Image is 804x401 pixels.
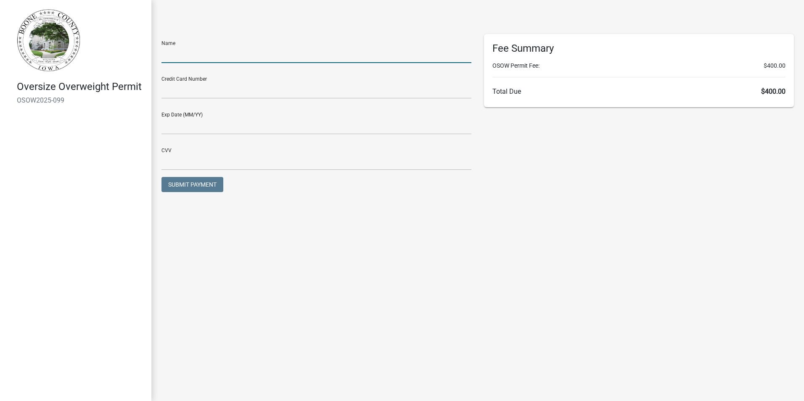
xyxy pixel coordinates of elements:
[17,81,145,93] h4: Oversize Overweight Permit
[764,61,785,70] span: $400.00
[17,9,81,72] img: Boone County, Iowa
[761,87,785,95] span: $400.00
[492,61,785,70] li: OSOW Permit Fee:
[168,181,217,188] span: Submit Payment
[492,87,785,95] h6: Total Due
[161,177,223,192] button: Submit Payment
[17,96,145,104] h6: OSOW2025-099
[492,42,785,55] h6: Fee Summary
